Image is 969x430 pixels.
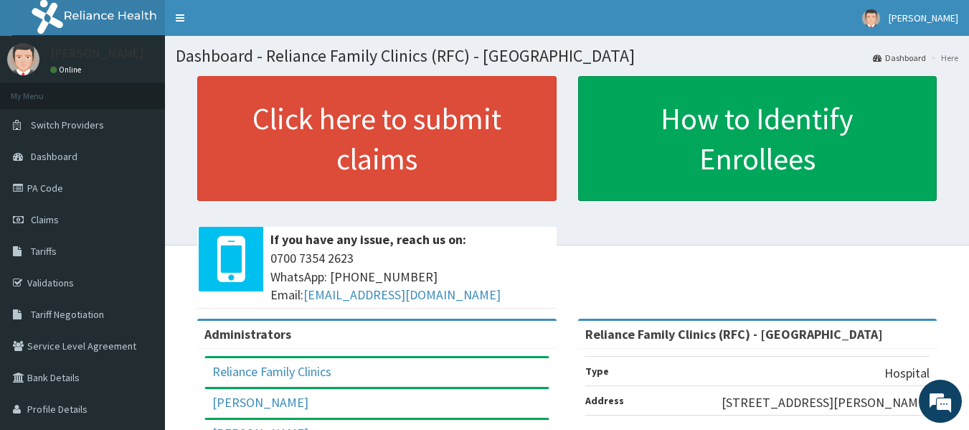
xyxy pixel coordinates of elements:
p: [PERSON_NAME] [50,47,144,60]
b: Address [585,394,624,407]
span: Claims [31,213,59,226]
a: How to Identify Enrollees [578,76,937,201]
h1: Dashboard - Reliance Family Clinics (RFC) - [GEOGRAPHIC_DATA] [176,47,958,65]
b: Type [585,365,609,378]
span: Dashboard [31,150,77,163]
strong: Reliance Family Clinics (RFC) - [GEOGRAPHIC_DATA] [585,326,883,342]
a: Reliance Family Clinics [212,363,331,380]
a: Click here to submit claims [197,76,557,201]
img: User Image [862,9,880,27]
a: [EMAIL_ADDRESS][DOMAIN_NAME] [303,286,501,303]
p: Hospital [884,364,930,383]
span: Tariff Negotiation [31,308,104,321]
span: Tariffs [31,245,57,258]
span: Switch Providers [31,118,104,131]
li: Here [927,52,958,64]
a: Dashboard [873,52,926,64]
b: If you have any issue, reach us on: [270,231,466,248]
b: Administrators [204,326,291,342]
a: Online [50,65,85,75]
img: User Image [7,43,39,75]
span: 0700 7354 2623 WhatsApp: [PHONE_NUMBER] Email: [270,249,549,304]
span: [PERSON_NAME] [889,11,958,24]
a: [PERSON_NAME] [212,394,308,411]
p: [STREET_ADDRESS][PERSON_NAME] [722,393,930,412]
